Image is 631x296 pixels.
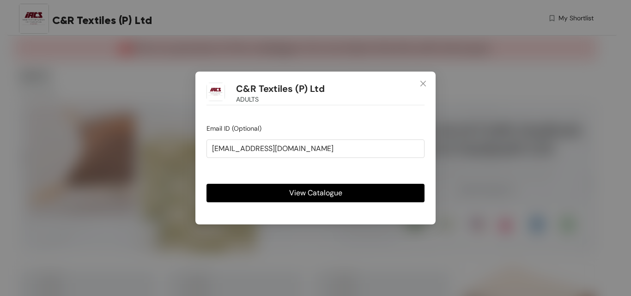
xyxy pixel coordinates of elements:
h1: C&R Textiles (P) Ltd [236,83,325,95]
span: Email ID (Optional) [206,124,261,133]
button: View Catalogue [206,184,425,202]
img: Buyer Portal [206,83,225,101]
span: close [419,80,427,87]
span: ADULTS [236,94,259,104]
button: Close [411,72,436,97]
span: View Catalogue [289,187,342,199]
input: jhon@doe.com [206,139,425,158]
